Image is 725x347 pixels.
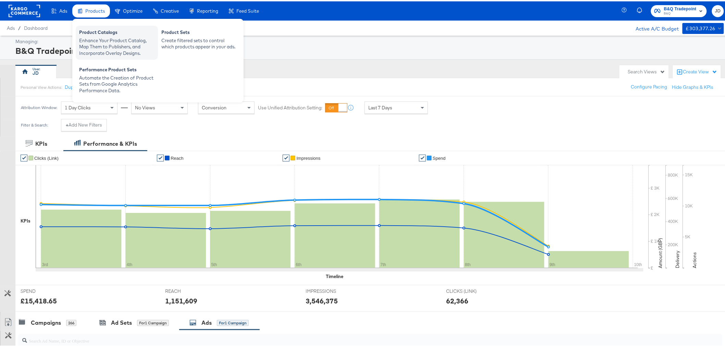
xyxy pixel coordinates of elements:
[85,7,105,12] span: Products
[66,319,76,325] div: 266
[629,22,679,32] div: Active A/C Budget
[65,103,91,109] span: 1 Day Clicks
[27,330,657,343] input: Search Ad Name, ID or Objective
[664,4,697,11] span: B&Q Tradepoint
[21,121,48,126] div: Filter & Search:
[157,153,164,160] a: ✔
[61,118,107,130] button: +Add New Filters
[715,6,721,14] span: JD
[446,287,497,293] span: CLICKS (LINK)
[171,154,184,159] span: Reach
[258,103,322,110] label: Use Unified Attribution Setting:
[433,154,446,159] span: Spend
[675,249,681,267] text: Delivery
[683,22,724,33] button: £303,377.26
[15,37,722,44] div: Managing:
[15,44,722,55] div: B&Q Tradepoint
[419,153,426,160] a: ✔
[83,139,137,146] div: Performance & KPIs
[135,103,155,109] span: No Views
[31,318,61,325] div: Campaigns
[197,7,218,12] span: Reporting
[202,103,226,109] span: Conversion
[21,216,30,223] div: KPIs
[296,154,320,159] span: Impressions
[21,287,72,293] span: SPEND
[165,287,217,293] span: REACH
[35,139,47,146] div: KPIs
[7,24,15,29] span: Ads
[24,24,48,29] a: Dashboard
[672,83,714,89] button: Hide Graphs & KPIs
[628,67,665,74] div: Search Views
[712,4,724,16] button: JD
[283,153,290,160] a: ✔
[21,83,62,89] div: Personal View Actions:
[137,319,169,325] div: for 1 Campaign
[34,154,59,159] span: Clicks (Link)
[33,69,39,75] div: JD
[692,251,698,267] text: Actions
[15,24,24,29] span: /
[683,67,717,74] div: Create View
[21,104,58,109] div: Attribution Window:
[306,287,357,293] span: IMPRESSIONS
[626,80,672,92] button: Configure Pacing
[21,153,27,160] a: ✔
[111,318,132,325] div: Ad Sets
[161,7,179,12] span: Creative
[165,295,197,304] div: 1,151,609
[21,295,57,304] div: £15,418.65
[201,318,212,325] div: Ads
[446,295,468,304] div: 62,366
[664,10,697,15] span: B&Q
[686,23,715,32] div: £303,377.26
[368,103,392,109] span: Last 7 Days
[66,120,69,127] strong: +
[651,4,707,16] button: B&Q TradepointB&Q
[59,7,67,12] span: Ads
[306,295,338,304] div: 3,546,375
[326,272,343,278] div: Timeline
[658,237,664,267] text: Amount (GBP)
[236,7,259,12] span: Feed Suite
[65,83,85,89] button: Duplicate
[217,319,249,325] div: for 1 Campaign
[123,7,143,12] span: Optimize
